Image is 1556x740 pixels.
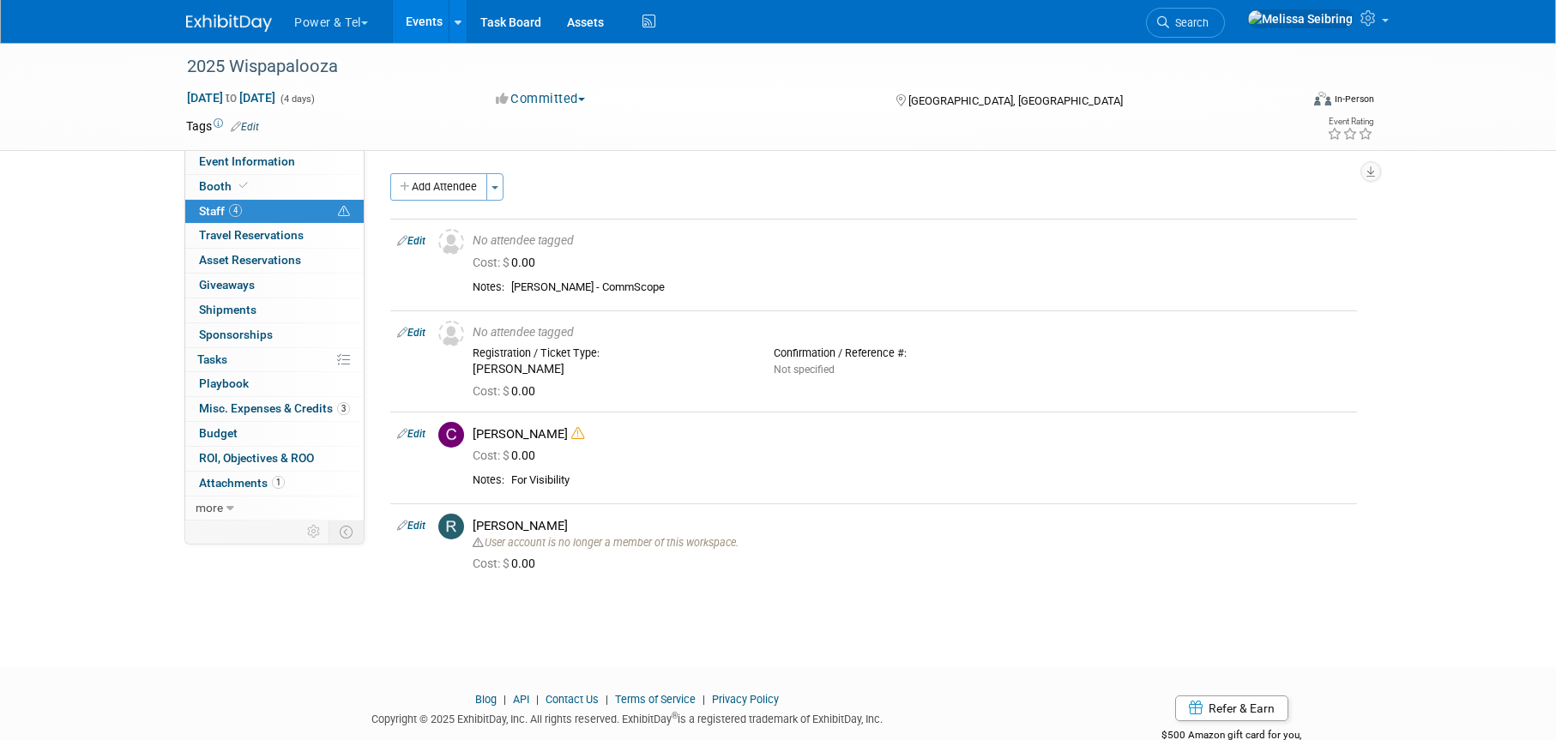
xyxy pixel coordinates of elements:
[1175,695,1288,721] a: Refer & Earn
[1146,8,1225,38] a: Search
[473,346,748,360] div: Registration / Ticket Type:
[185,397,364,421] a: Misc. Expenses & Credits3
[698,693,709,706] span: |
[390,173,487,201] button: Add Attendee
[199,376,249,390] span: Playbook
[1247,9,1354,28] img: Melissa Seibring
[513,693,529,706] a: API
[438,321,464,346] img: Unassigned-User-Icon.png
[199,476,285,490] span: Attachments
[473,256,542,269] span: 0.00
[185,150,364,174] a: Event Information
[185,298,364,322] a: Shipments
[185,323,364,347] a: Sponsorships
[329,520,365,543] td: Toggle Event Tabs
[473,256,511,269] span: Cost: $
[185,447,364,471] a: ROI, Objectives & ROO
[186,707,1068,727] div: Copyright © 2025 ExhibitDay, Inc. All rights reserved. ExhibitDay is a registered trademark of Ex...
[712,693,779,706] a: Privacy Policy
[185,472,364,496] a: Attachments1
[199,401,350,415] span: Misc. Expenses & Credits
[1314,92,1331,105] img: Format-Inperson.png
[272,476,285,489] span: 1
[499,693,510,706] span: |
[279,93,315,105] span: (4 days)
[397,235,425,247] a: Edit
[473,233,1350,249] div: No attendee tagged
[571,427,584,440] i: Double-book Warning!
[199,253,301,267] span: Asset Reservations
[199,328,273,341] span: Sponsorships
[397,327,425,339] a: Edit
[473,473,504,487] div: Notes:
[473,448,542,462] span: 0.00
[185,274,364,298] a: Giveaways
[199,154,295,168] span: Event Information
[186,15,272,32] img: ExhibitDay
[199,451,314,465] span: ROI, Objectives & ROO
[337,402,350,415] span: 3
[199,426,238,440] span: Budget
[199,228,304,242] span: Travel Reservations
[185,200,364,224] a: Staff4
[299,520,329,543] td: Personalize Event Tab Strip
[199,204,242,218] span: Staff
[229,204,242,217] span: 4
[185,224,364,248] a: Travel Reservations
[546,693,599,706] a: Contact Us
[1334,93,1374,105] div: In-Person
[199,278,255,292] span: Giveaways
[473,325,1350,340] div: No attendee tagged
[532,693,543,706] span: |
[239,181,248,190] i: Booth reservation complete
[199,179,251,193] span: Booth
[473,557,511,570] span: Cost: $
[473,384,542,398] span: 0.00
[473,426,1350,442] div: [PERSON_NAME]
[438,514,464,539] img: R.jpg
[186,117,259,135] td: Tags
[223,91,239,105] span: to
[185,372,364,396] a: Playbook
[185,249,364,273] a: Asset Reservations
[774,346,1049,360] div: Confirmation / Reference #:
[473,534,1350,550] div: User account is no longer a member of this workspace.
[473,280,504,294] div: Notes:
[511,473,1350,488] div: For Visibility
[185,348,364,372] a: Tasks
[197,352,227,366] span: Tasks
[1197,89,1374,115] div: Event Format
[185,175,364,199] a: Booth
[199,303,256,316] span: Shipments
[473,362,748,377] div: [PERSON_NAME]
[397,428,425,440] a: Edit
[774,364,835,376] span: Not specified
[908,94,1123,107] span: [GEOGRAPHIC_DATA], [GEOGRAPHIC_DATA]
[338,204,350,220] span: Potential Scheduling Conflict -- at least one attendee is tagged in another overlapping event.
[511,280,1350,295] div: [PERSON_NAME] - CommScope
[185,422,364,446] a: Budget
[1327,117,1373,126] div: Event Rating
[438,229,464,255] img: Unassigned-User-Icon.png
[615,693,696,706] a: Terms of Service
[473,557,542,570] span: 0.00
[490,90,592,108] button: Committed
[186,90,276,105] span: [DATE] [DATE]
[185,496,364,520] a: more
[473,448,511,462] span: Cost: $
[231,121,259,133] a: Edit
[438,422,464,448] img: C.jpg
[601,693,612,706] span: |
[473,518,1350,534] div: [PERSON_NAME]
[196,501,223,514] span: more
[473,384,511,398] span: Cost: $
[475,693,497,706] a: Blog
[181,51,1273,82] div: 2025 Wispapalooza
[1169,16,1209,29] span: Search
[397,520,425,532] a: Edit
[672,711,678,720] sup: ®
